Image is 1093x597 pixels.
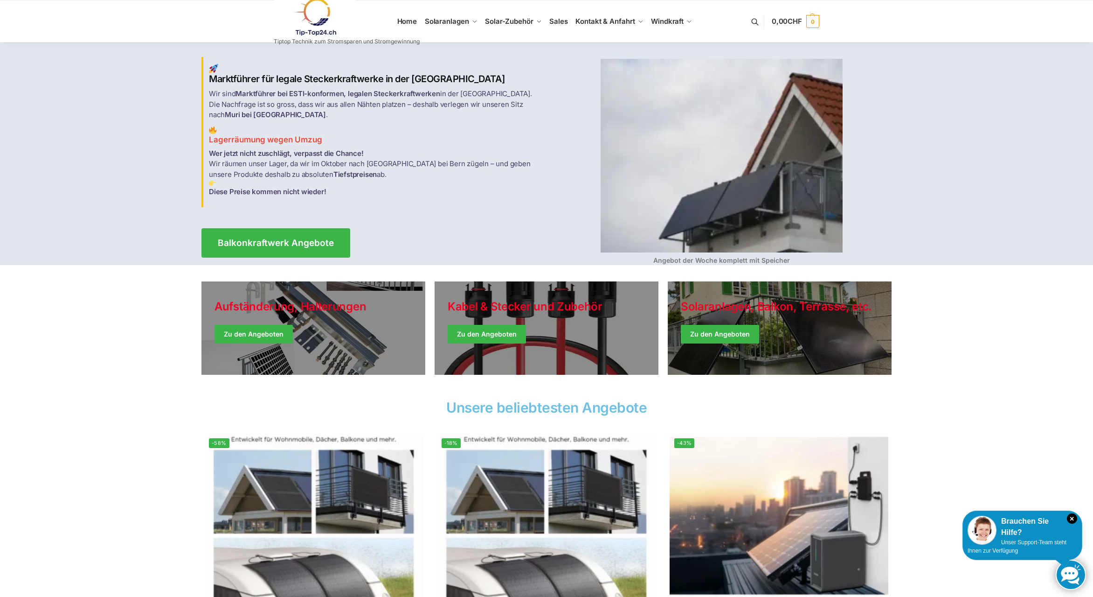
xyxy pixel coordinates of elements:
[274,39,420,44] p: Tiptop Technik zum Stromsparen und Stromgewinnung
[435,281,658,375] a: Holiday Style
[201,400,892,414] h2: Unsere beliebtesten Angebote
[572,0,647,42] a: Kontakt & Anfahrt
[772,17,802,26] span: 0,00
[485,17,533,26] span: Solar-Zubehör
[218,239,334,247] span: Balkonkraftwerk Angebote
[647,0,696,42] a: Windkraft
[235,89,440,98] strong: Marktführer bei ESTI-konformen, legalen Steckerkraftwerken
[225,110,326,119] strong: Muri bei [GEOGRAPHIC_DATA]
[425,17,469,26] span: Solaranlagen
[333,170,377,179] strong: Tiefstpreisen
[201,281,425,375] a: Holiday Style
[209,89,541,120] p: Wir sind in der [GEOGRAPHIC_DATA]. Die Nachfrage ist so gross, dass wir aus allen Nähten platzen ...
[209,64,218,73] img: Home 1
[209,64,541,85] h2: Marktführer für legale Steckerkraftwerke in der [GEOGRAPHIC_DATA]
[806,15,819,28] span: 0
[209,148,541,197] p: Wir räumen unser Lager, da wir im Oktober nach [GEOGRAPHIC_DATA] bei Bern zügeln – und geben unse...
[546,0,572,42] a: Sales
[772,7,819,35] a: 0,00CHF 0
[668,281,892,375] a: Winter Jackets
[653,256,790,264] strong: Angebot der Woche komplett mit Speicher
[1067,513,1077,524] i: Schließen
[209,126,217,134] img: Home 2
[421,0,481,42] a: Solaranlagen
[575,17,635,26] span: Kontakt & Anfahrt
[209,180,216,187] img: Home 3
[481,0,546,42] a: Solar-Zubehör
[209,126,541,146] h3: Lagerräumung wegen Umzug
[549,17,568,26] span: Sales
[651,17,684,26] span: Windkraft
[968,539,1066,554] span: Unser Support-Team steht Ihnen zur Verfügung
[209,149,364,158] strong: Wer jetzt nicht zuschlägt, verpasst die Chance!
[201,228,350,258] a: Balkonkraftwerk Angebote
[968,516,996,545] img: Customer service
[601,59,843,253] img: Home 4
[209,187,326,196] strong: Diese Preise kommen nicht wieder!
[788,17,802,26] span: CHF
[968,516,1077,538] div: Brauchen Sie Hilfe?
